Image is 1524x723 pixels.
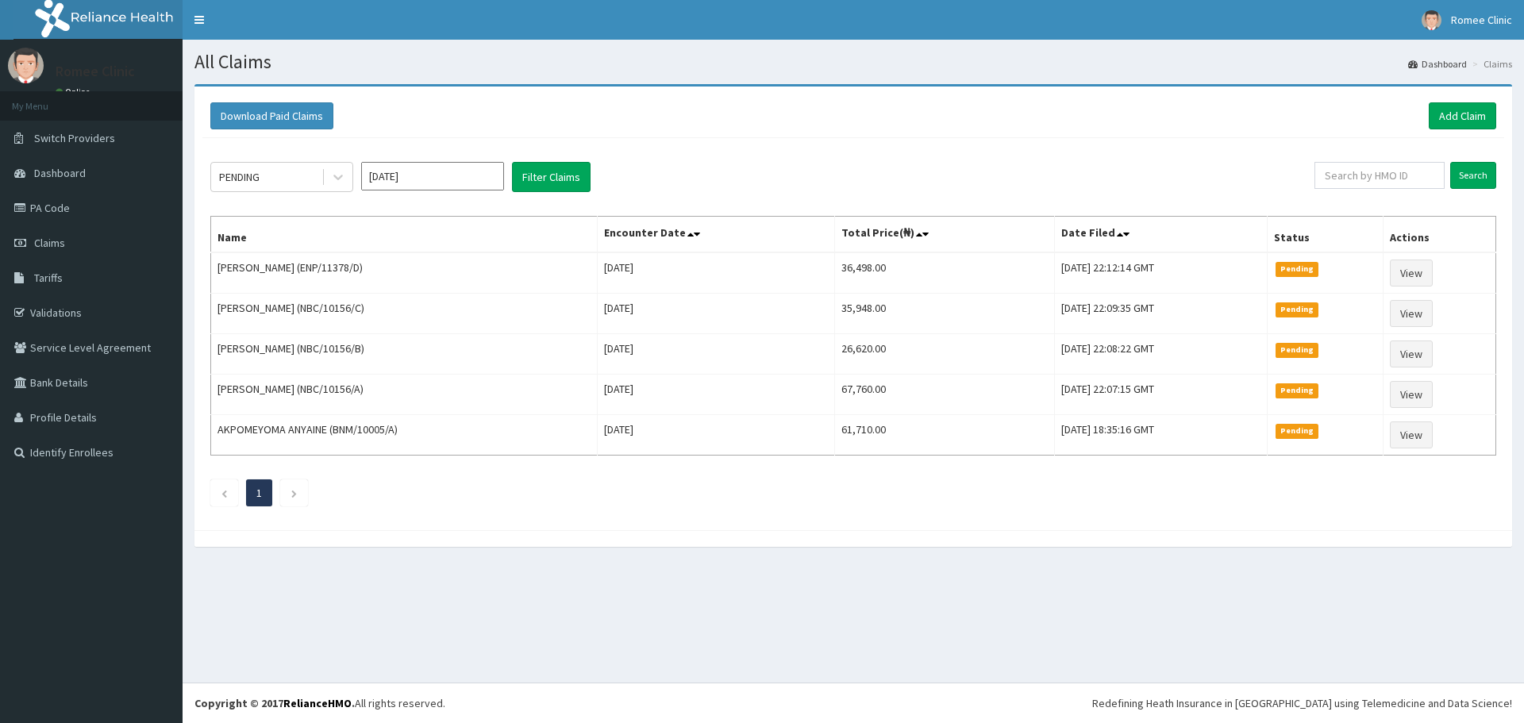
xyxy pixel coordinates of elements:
a: Add Claim [1429,102,1496,129]
td: [DATE] 18:35:16 GMT [1055,415,1267,456]
td: [DATE] [597,375,834,415]
input: Select Month and Year [361,162,504,190]
strong: Copyright © 2017 . [194,696,355,710]
a: Previous page [221,486,228,500]
img: User Image [8,48,44,83]
div: PENDING [219,169,260,185]
td: [PERSON_NAME] (ENP/11378/D) [211,252,598,294]
th: Status [1267,217,1384,253]
footer: All rights reserved. [183,683,1524,723]
span: Pending [1276,424,1319,438]
span: Switch Providers [34,131,115,145]
td: [DATE] 22:08:22 GMT [1055,334,1267,375]
td: 61,710.00 [834,415,1054,456]
span: Pending [1276,302,1319,317]
td: 36,498.00 [834,252,1054,294]
td: 26,620.00 [834,334,1054,375]
a: Dashboard [1408,57,1467,71]
td: [PERSON_NAME] (NBC/10156/B) [211,334,598,375]
span: Dashboard [34,166,86,180]
td: [DATE] [597,334,834,375]
a: View [1390,300,1433,327]
span: Claims [34,236,65,250]
span: Romee Clinic [1451,13,1512,27]
th: Date Filed [1055,217,1267,253]
button: Filter Claims [512,162,591,192]
span: Tariffs [34,271,63,285]
input: Search [1450,162,1496,189]
a: View [1390,421,1433,448]
a: Online [56,87,94,98]
a: View [1390,260,1433,287]
img: User Image [1422,10,1441,30]
span: Pending [1276,262,1319,276]
h1: All Claims [194,52,1512,72]
td: [DATE] 22:12:14 GMT [1055,252,1267,294]
a: Page 1 is your current page [256,486,262,500]
a: RelianceHMO [283,696,352,710]
td: [DATE] [597,252,834,294]
a: Next page [291,486,298,500]
td: AKPOMEYOMA ANYAINE (BNM/10005/A) [211,415,598,456]
td: [DATE] [597,415,834,456]
td: [DATE] 22:07:15 GMT [1055,375,1267,415]
div: Redefining Heath Insurance in [GEOGRAPHIC_DATA] using Telemedicine and Data Science! [1092,695,1512,711]
td: [PERSON_NAME] (NBC/10156/C) [211,294,598,334]
a: View [1390,381,1433,408]
a: View [1390,340,1433,367]
td: 35,948.00 [834,294,1054,334]
th: Actions [1384,217,1496,253]
td: 67,760.00 [834,375,1054,415]
li: Claims [1468,57,1512,71]
th: Name [211,217,598,253]
td: [DATE] 22:09:35 GMT [1055,294,1267,334]
th: Encounter Date [597,217,834,253]
p: Romee Clinic [56,64,135,79]
th: Total Price(₦) [834,217,1054,253]
td: [DATE] [597,294,834,334]
input: Search by HMO ID [1314,162,1445,189]
td: [PERSON_NAME] (NBC/10156/A) [211,375,598,415]
span: Pending [1276,383,1319,398]
span: Pending [1276,343,1319,357]
button: Download Paid Claims [210,102,333,129]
